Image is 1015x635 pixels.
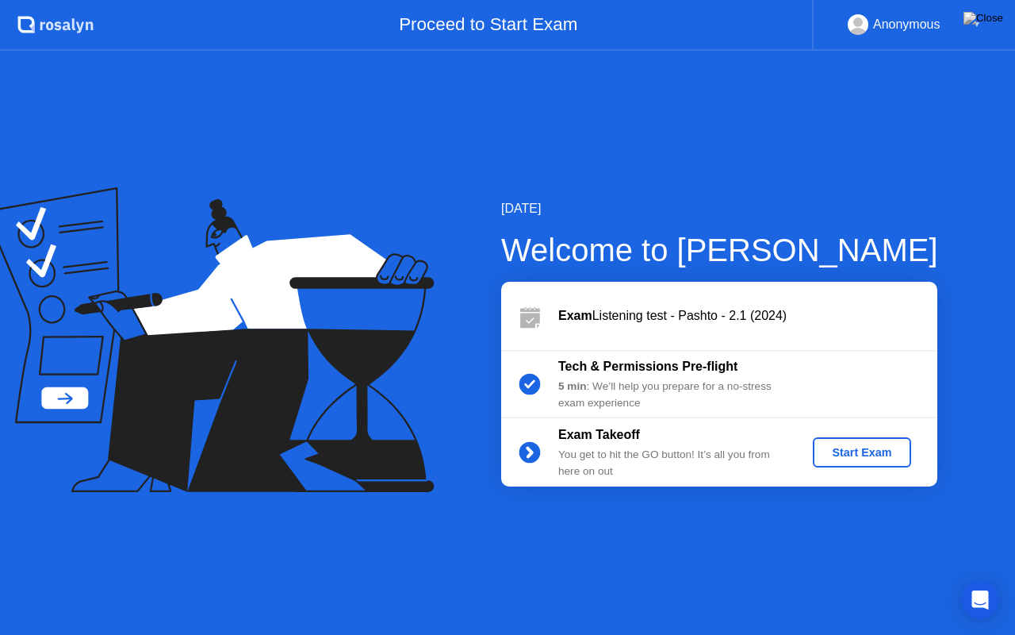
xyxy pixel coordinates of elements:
[558,380,587,392] b: 5 min
[961,581,999,619] div: Open Intercom Messenger
[501,199,938,218] div: [DATE]
[558,379,787,411] div: : We’ll help you prepare for a no-stress exam experience
[558,306,937,325] div: Listening test - Pashto - 2.1 (2024)
[813,437,910,468] button: Start Exam
[558,428,640,441] b: Exam Takeoff
[963,12,1003,25] img: Close
[873,14,940,35] div: Anonymous
[558,447,787,479] div: You get to hit the GO button! It’s all you from here on out
[558,360,737,373] b: Tech & Permissions Pre-flight
[501,226,938,274] div: Welcome to [PERSON_NAME]
[819,446,904,459] div: Start Exam
[558,309,592,322] b: Exam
